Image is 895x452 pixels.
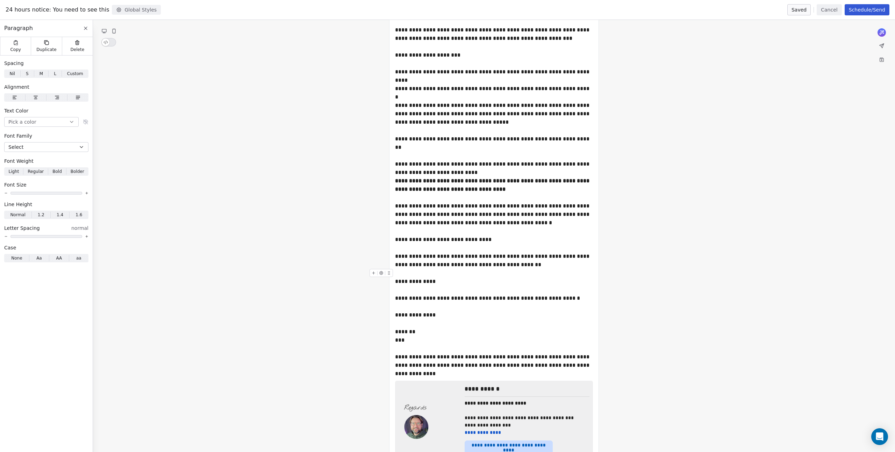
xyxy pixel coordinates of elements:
span: 1.4 [57,212,63,218]
span: Font Weight [4,158,34,165]
span: Light [8,168,19,175]
span: aa [76,255,81,261]
span: Font Size [4,181,27,188]
button: Saved [787,4,811,15]
span: Text Color [4,107,28,114]
span: L [54,71,56,77]
span: Letter Spacing [4,225,40,232]
span: Delete [71,47,85,52]
div: Open Intercom Messenger [871,428,888,445]
span: Case [4,244,16,251]
button: Schedule/Send [845,4,889,15]
button: Cancel [817,4,842,15]
span: Aa [36,255,42,261]
span: M [40,71,43,77]
span: None [11,255,22,261]
span: Line Height [4,201,32,208]
span: Regular [28,168,44,175]
span: Duplicate [36,47,56,52]
span: Bold [52,168,62,175]
span: Bolder [71,168,84,175]
span: Custom [67,71,83,77]
span: AA [56,255,62,261]
span: Paragraph [4,24,33,32]
button: Pick a color [4,117,79,127]
button: Global Styles [112,5,161,15]
span: Select [8,144,23,151]
span: 1.6 [76,212,82,218]
span: 1.2 [38,212,44,218]
span: Normal [10,212,25,218]
span: S [26,71,29,77]
span: Nil [9,71,15,77]
span: Spacing [4,60,24,67]
span: Copy [10,47,21,52]
span: normal [71,225,88,232]
span: Alignment [4,83,29,90]
span: Font Family [4,132,32,139]
span: 24 hours notice: You need to see this [6,6,109,14]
